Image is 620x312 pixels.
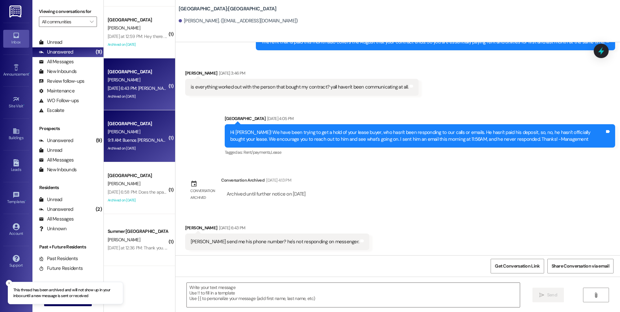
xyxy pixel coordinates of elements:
[271,150,281,155] span: Lease
[39,49,73,55] div: Unanswered
[39,78,84,85] div: Review follow-ups
[39,88,75,94] div: Maintenance
[491,259,544,273] button: Get Conversation Link
[3,157,29,175] a: Leads
[547,292,557,298] span: Send
[532,288,564,302] button: Send
[552,263,609,270] span: Share Conversation via email
[108,120,168,127] div: [GEOGRAPHIC_DATA]
[39,68,77,75] div: New Inbounds
[265,177,291,184] div: [DATE] 4:13 PM
[190,187,216,201] div: Conversation archived
[3,30,29,47] a: Inbox
[179,18,298,24] div: [PERSON_NAME]. ([EMAIL_ADDRESS][DOMAIN_NAME])
[3,94,29,111] a: Site Visit •
[266,115,294,122] div: [DATE] 4:05 PM
[217,224,245,231] div: [DATE] 6:43 PM
[185,70,419,79] div: [PERSON_NAME]
[39,255,78,262] div: Past Residents
[108,228,168,235] div: Summer [GEOGRAPHIC_DATA]
[39,216,74,222] div: All Messages
[42,17,87,27] input: All communities
[217,70,245,77] div: [DATE] 3:46 PM
[23,103,24,107] span: •
[108,33,488,39] div: [DATE] at 12:59 PM: Hey there. I was just asking about early move in. I didn't actually move in y...
[221,177,265,184] div: Conversation Archived
[39,97,79,104] div: WO Follow-ups
[108,137,198,143] div: 9:11 AM: Buenos [PERSON_NAME], cuál es el wifi?
[3,126,29,143] a: Buildings
[3,189,29,207] a: Templates •
[108,181,140,186] span: [PERSON_NAME]
[107,92,168,101] div: Archived on [DATE]
[108,189,229,195] div: [DATE] 6:58 PM: Does the apartment already have a microwave?
[225,148,615,157] div: Tagged as:
[39,6,97,17] label: Viewing conversations for
[29,71,30,76] span: •
[9,6,23,18] img: ResiDesk Logo
[244,150,271,155] span: Rent/payments ,
[108,172,168,179] div: [GEOGRAPHIC_DATA]
[593,293,598,298] i: 
[226,191,306,198] div: Archived until further notice on [DATE]
[230,129,605,143] div: Hi [PERSON_NAME]! We have been trying to get a hold of your lease buyer, who hasn't been respondi...
[108,129,140,135] span: [PERSON_NAME]
[13,287,118,299] p: This thread has been archived and will not show up in your inbox until a new message is sent or r...
[108,17,168,23] div: [GEOGRAPHIC_DATA]
[107,41,168,49] div: Archived on [DATE]
[6,280,12,286] button: Close toast
[94,204,103,214] div: (2)
[25,198,26,203] span: •
[108,25,140,31] span: [PERSON_NAME]
[39,265,83,272] div: Future Residents
[108,237,140,243] span: [PERSON_NAME]
[94,136,103,146] div: (9)
[39,225,66,232] div: Unknown
[108,245,226,251] div: [DATE] at 12:36 PM: Thank you. I will have that finalized by [DATE]
[39,58,74,65] div: All Messages
[108,77,140,83] span: [PERSON_NAME]
[539,293,544,298] i: 
[39,137,73,144] div: Unanswered
[39,196,62,203] div: Unread
[39,166,77,173] div: New Inbounds
[3,221,29,239] a: Account
[261,39,605,45] div: The rent that is paid this month also covers the August that your contract ends. So you are essen...
[191,84,408,90] div: is everything worked out with the person that bought my contract? yall haven't been communicating...
[32,244,103,250] div: Past + Future Residents
[90,19,93,24] i: 
[191,238,359,245] div: [PERSON_NAME] send me his phone number? he's not responding on messenger.
[107,196,168,204] div: Archived on [DATE]
[39,147,62,154] div: Unread
[179,6,277,12] b: [GEOGRAPHIC_DATA]: [GEOGRAPHIC_DATA]
[185,224,369,234] div: [PERSON_NAME]
[39,157,74,163] div: All Messages
[32,184,103,191] div: Residents
[108,85,292,91] div: [DATE] 6:43 PM: [PERSON_NAME] send me his phone number? he's not responding on messenger.
[3,253,29,270] a: Support
[108,68,168,75] div: [GEOGRAPHIC_DATA]
[107,144,168,152] div: Archived on [DATE]
[32,125,103,132] div: Prospects
[225,115,615,124] div: [GEOGRAPHIC_DATA]
[39,206,73,213] div: Unanswered
[547,259,614,273] button: Share Conversation via email
[94,47,103,57] div: (11)
[495,263,540,270] span: Get Conversation Link
[39,39,62,46] div: Unread
[39,107,64,114] div: Escalate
